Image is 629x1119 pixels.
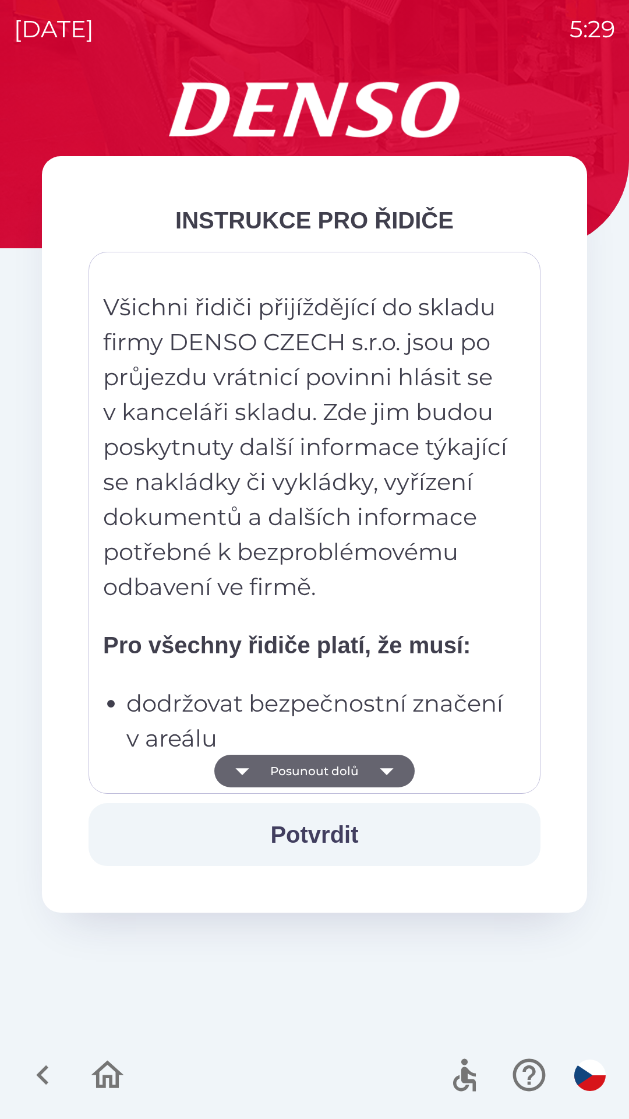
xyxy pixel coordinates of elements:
[103,290,510,604] p: Všichni řidiči přijíždějící do skladu firmy DENSO CZECH s.r.o. jsou po průjezdu vrátnicí povinni ...
[574,1060,606,1091] img: cs flag
[89,803,540,866] button: Potvrdit
[89,203,540,238] div: INSTRUKCE PRO ŘIDIČE
[42,82,587,138] img: Logo
[214,755,415,787] button: Posunout dolů
[103,632,471,658] strong: Pro všechny řidiče platí, že musí:
[126,686,510,756] p: dodržovat bezpečnostní značení v areálu
[570,12,615,47] p: 5:29
[14,12,94,47] p: [DATE]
